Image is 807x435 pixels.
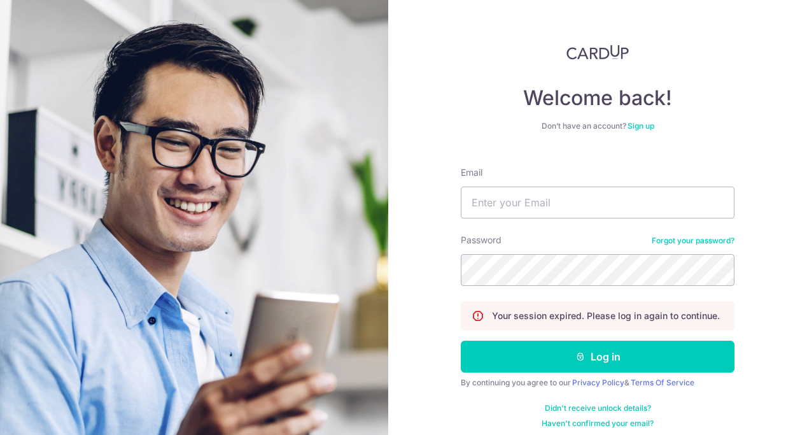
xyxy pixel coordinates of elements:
a: Privacy Policy [572,378,624,387]
a: Didn't receive unlock details? [545,403,651,413]
input: Enter your Email [461,187,734,218]
div: By continuing you agree to our & [461,378,734,388]
button: Log in [461,341,734,373]
img: CardUp Logo [566,45,629,60]
a: Forgot your password? [652,236,734,246]
label: Password [461,234,502,246]
a: Terms Of Service [631,378,694,387]
a: Sign up [628,121,654,131]
p: Your session expired. Please log in again to continue. [492,310,720,322]
h4: Welcome back! [461,85,734,111]
a: Haven't confirmed your email? [542,418,654,429]
label: Email [461,166,482,179]
div: Don’t have an account? [461,121,734,131]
